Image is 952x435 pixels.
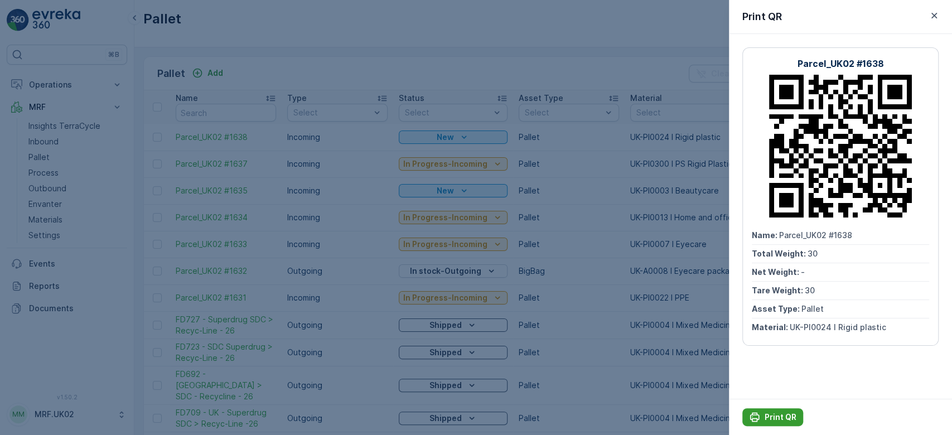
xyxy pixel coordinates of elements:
span: Net Weight : [752,267,801,277]
span: Material : [752,322,790,332]
p: Print QR [742,9,782,25]
span: Asset Type : [752,304,801,313]
p: Parcel_UK02 #1638 [798,57,884,70]
span: Total Weight : [752,249,808,258]
span: UK-PI0024 I Rigid plastic [790,322,886,332]
button: Print QR [742,408,803,426]
span: 30 [805,286,815,295]
span: Pallet [801,304,824,313]
span: Parcel_UK02 #1638 [779,230,852,240]
span: - [801,267,805,277]
p: Print QR [765,412,796,423]
span: Name : [752,230,779,240]
span: 30 [808,249,818,258]
span: Tare Weight : [752,286,805,295]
